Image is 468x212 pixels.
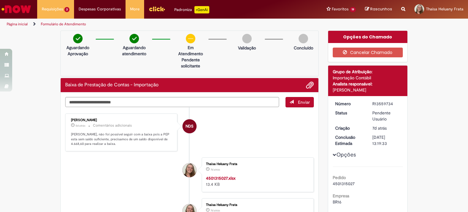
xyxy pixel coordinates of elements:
span: 5d atrás [76,124,85,128]
a: 4501315027.xlsx [206,175,236,181]
div: Analista responsável: [333,81,403,87]
dt: Conclusão Estimada [331,134,368,146]
span: 7d atrás [372,125,387,131]
img: check-circle-green.png [129,34,139,43]
p: [PERSON_NAME], não foi possivel seguir com a baixa pois a PEP esta sem saldo suficiente, precisam... [71,132,172,146]
img: img-circle-grey.png [299,34,308,43]
div: [DATE] 13:19:33 [372,134,401,146]
b: Empresa [333,193,349,199]
div: Grupo de Atribuição: [333,69,403,75]
div: Importação Contábil [333,75,403,81]
dt: Status [331,110,368,116]
dt: Número [331,101,368,107]
div: 13.4 KB [206,175,307,187]
a: Rascunhos [365,6,392,12]
span: BR16 [333,199,342,205]
div: Natiele Da Silva Oliveira [183,119,197,133]
span: Rascunhos [370,6,392,12]
div: [PERSON_NAME] [71,118,172,122]
p: Concluído [294,45,313,51]
span: NDS [186,119,193,134]
p: Validação [238,45,256,51]
button: Enviar [285,97,314,107]
p: +GenAi [194,6,209,13]
span: 19 [350,7,356,12]
ul: Trilhas de página [5,19,307,30]
textarea: Digite sua mensagem aqui... [65,97,279,107]
p: Pendente solicitante [176,57,205,69]
img: img-circle-grey.png [242,34,252,43]
p: Aguardando atendimento [119,45,149,57]
div: [PERSON_NAME] [333,87,403,93]
div: Opções do Chamado [328,31,408,43]
img: circle-minus.png [186,34,195,43]
span: Enviar [298,99,310,105]
div: Thaisa Heluany Frata [183,163,197,177]
div: Padroniza [174,6,209,13]
div: Thaisa Heluany Frata [206,162,307,166]
div: Thaisa Heluany Frata [206,203,307,207]
span: 4501315027 [333,181,355,186]
a: Página inicial [7,22,28,27]
time: 23/09/2025 15:19:29 [372,125,387,131]
small: Comentários adicionais [93,123,132,128]
span: 7d atrás [211,168,220,171]
p: Em Atendimento [176,45,205,57]
span: Despesas Corporativas [79,6,121,12]
img: ServiceNow [1,3,32,15]
p: Aguardando Aprovação [63,45,93,57]
div: Pendente Usuário [372,110,401,122]
span: Requisições [42,6,63,12]
div: R13559734 [372,101,401,107]
img: click_logo_yellow_360x200.png [149,4,165,13]
button: Cancelar Chamado [333,48,403,57]
b: Pedido [333,175,346,180]
button: Adicionar anexos [306,81,314,89]
img: check-circle-green.png [73,34,83,43]
a: Formulário de Atendimento [41,22,86,27]
div: 23/09/2025 15:19:29 [372,125,401,131]
h2: Baixa de Prestação de Contas - Importação Histórico de tíquete [65,82,158,88]
dt: Criação [331,125,368,131]
time: 25/09/2025 21:15:07 [76,124,85,128]
span: 3 [64,7,69,12]
span: More [130,6,140,12]
span: Thaisa Heluany Frata [426,6,463,12]
time: 23/09/2025 15:19:19 [211,168,220,171]
span: Favoritos [332,6,349,12]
